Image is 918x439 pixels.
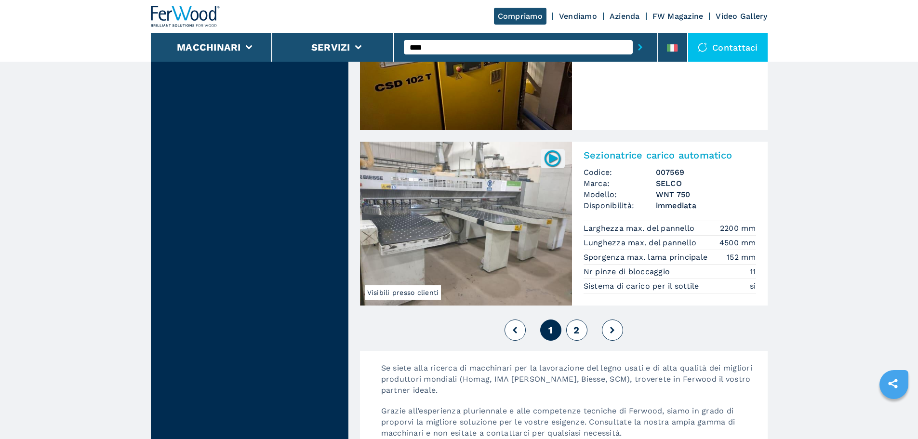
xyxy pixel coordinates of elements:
[311,41,350,53] button: Servizi
[584,149,756,161] h2: Sezionatrice carico automatico
[543,149,562,168] img: 007569
[698,42,707,52] img: Contattaci
[540,319,561,341] button: 1
[365,285,441,300] span: Visibili presso clienti
[877,396,911,432] iframe: Chat
[610,12,640,21] a: Azienda
[584,178,656,189] span: Marca:
[656,167,756,178] h3: 007569
[656,200,756,211] span: immediata
[716,12,767,21] a: Video Gallery
[584,189,656,200] span: Modello:
[584,223,697,234] p: Larghezza max. del pannello
[360,142,572,306] img: Sezionatrice carico automatico SELCO WNT 750
[548,324,553,336] span: 1
[750,266,756,277] em: 11
[177,41,241,53] button: Macchinari
[633,36,648,58] button: submit-button
[652,12,704,21] a: FW Magazine
[584,167,656,178] span: Codice:
[360,142,768,306] a: Sezionatrice carico automatico SELCO WNT 750Visibili presso clienti007569Sezionatrice carico auto...
[720,223,756,234] em: 2200 mm
[566,319,587,341] button: 2
[573,324,579,336] span: 2
[584,266,673,277] p: Nr pinze di bloccaggio
[750,280,756,292] em: si
[584,200,656,211] span: Disponibilità:
[584,252,710,263] p: Sporgenza max. lama principale
[656,189,756,200] h3: WNT 750
[719,237,756,248] em: 4500 mm
[559,12,597,21] a: Vendiamo
[584,238,699,248] p: Lunghezza max. del pannello
[688,33,768,62] div: Contattaci
[656,178,756,189] h3: SELCO
[372,362,768,405] p: Se siete alla ricerca di macchinari per la lavorazione del legno usati e di alta qualità dei migl...
[151,6,220,27] img: Ferwood
[584,281,702,292] p: Sistema di carico per il sottile
[494,8,546,25] a: Compriamo
[881,372,905,396] a: sharethis
[727,252,756,263] em: 152 mm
